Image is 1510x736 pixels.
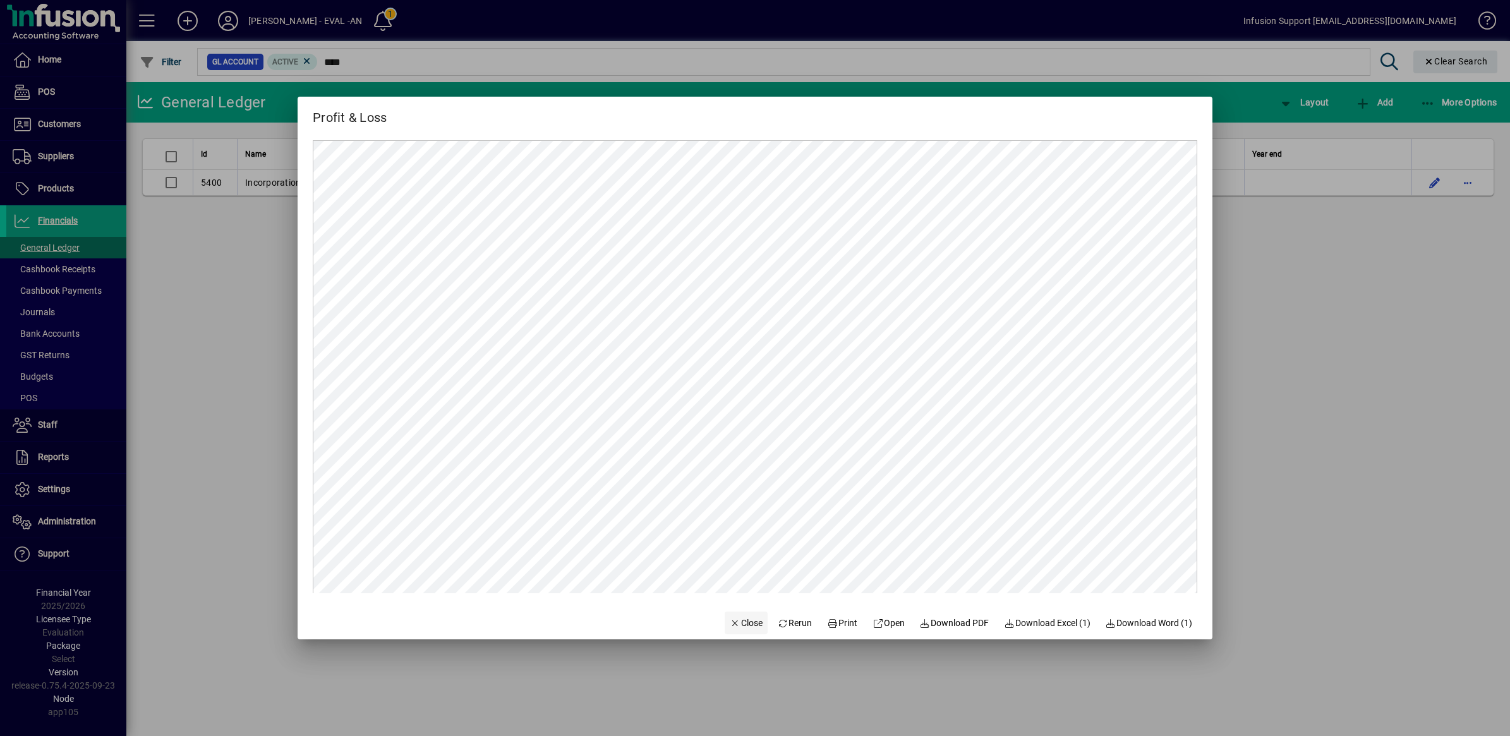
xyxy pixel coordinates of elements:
[915,612,994,634] a: Download PDF
[298,97,402,128] h2: Profit & Loss
[867,612,910,634] a: Open
[1106,617,1193,630] span: Download Word (1)
[730,617,763,630] span: Close
[778,617,812,630] span: Rerun
[999,612,1096,634] button: Download Excel (1)
[1004,617,1090,630] span: Download Excel (1)
[873,617,905,630] span: Open
[827,617,857,630] span: Print
[1101,612,1198,634] button: Download Word (1)
[725,612,768,634] button: Close
[822,612,862,634] button: Print
[920,617,989,630] span: Download PDF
